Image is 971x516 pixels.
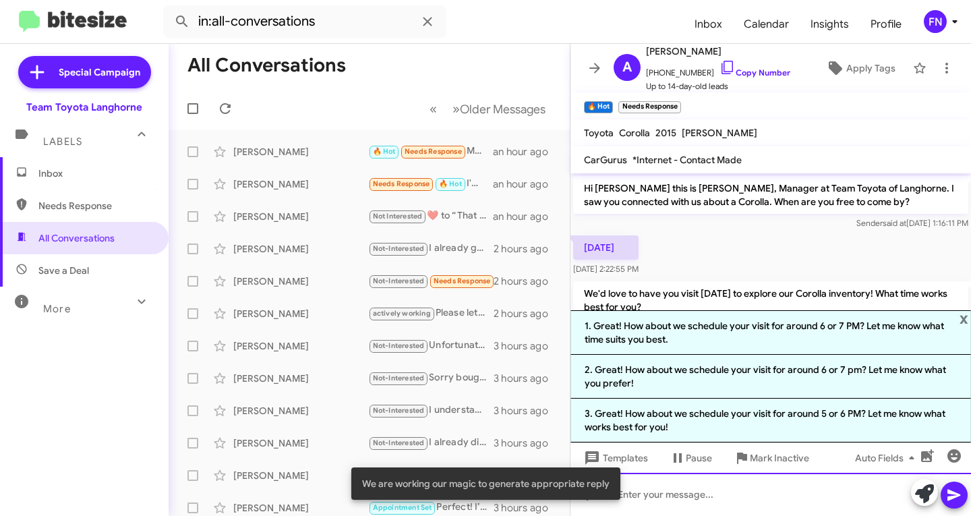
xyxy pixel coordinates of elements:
[43,136,82,148] span: Labels
[618,101,680,113] small: Needs Response
[38,264,89,277] span: Save a Deal
[494,404,559,418] div: 3 hours ago
[187,55,346,76] h1: All Conversations
[368,208,493,224] div: ​❤️​ to “ That sounds great! When you're ready to start looking for another vehicle, feel free to...
[373,147,396,156] span: 🔥 Hot
[18,56,151,88] a: Special Campaign
[373,438,425,447] span: Not-Interested
[570,355,971,399] li: 2. Great! How about we schedule your visit for around 6 or 7 pm? Let me know what you prefer!
[422,95,554,123] nav: Page navigation example
[233,307,368,320] div: [PERSON_NAME]
[233,436,368,450] div: [PERSON_NAME]
[373,309,431,318] span: actively working
[368,241,494,256] div: I already got a new vehicle.
[619,127,650,139] span: Corolla
[573,264,639,274] span: [DATE] 2:22:55 PM
[686,446,712,470] span: Pause
[581,446,648,470] span: Templates
[373,179,430,188] span: Needs Response
[860,5,912,44] a: Profile
[233,339,368,353] div: [PERSON_NAME]
[494,275,559,288] div: 2 hours ago
[646,43,790,59] span: [PERSON_NAME]
[856,218,968,228] span: Sender [DATE] 1:16:11 PM
[430,101,437,117] span: «
[373,277,425,285] span: Not-Interested
[460,102,546,117] span: Older Messages
[421,95,445,123] button: Previous
[570,310,971,355] li: 1. Great! How about we schedule your visit for around 6 or 7 PM? Let me know what time suits you ...
[434,277,491,285] span: Needs Response
[573,281,968,319] p: We'd love to have you visit [DATE] to explore our Corolla inventory! What time works best for you?
[368,435,494,451] div: I already did. You don't have any in stock.
[38,199,153,212] span: Needs Response
[750,446,809,470] span: Mark Inactive
[570,446,659,470] button: Templates
[373,406,425,415] span: Not-Interested
[368,306,494,321] div: Please let me know if one of these trucks catches your eye. They are going through service now an...
[883,218,906,228] span: said at
[233,145,368,159] div: [PERSON_NAME]
[373,244,425,253] span: Not-Interested
[26,101,142,114] div: Team Toyota Langhorne
[646,59,790,80] span: [PHONE_NUMBER]
[682,127,757,139] span: [PERSON_NAME]
[844,446,931,470] button: Auto Fields
[493,210,559,223] div: an hour ago
[719,67,790,78] a: Copy Number
[584,127,614,139] span: Toyota
[373,341,425,350] span: Not-Interested
[444,95,554,123] button: Next
[38,167,153,180] span: Inbox
[814,56,906,80] button: Apply Tags
[924,10,947,33] div: FN
[59,65,140,79] span: Special Campaign
[368,403,494,418] div: I understand, that's disappointing and I do apologize. If you're interested in selling your curre...
[368,273,494,289] div: It's unlikely that I'll buy this car unless there is a deal
[573,176,968,214] p: Hi [PERSON_NAME] this is [PERSON_NAME], Manager at Team Toyota of Langhorne. I saw you connected ...
[632,154,742,166] span: *Internet - Contact Made
[233,210,368,223] div: [PERSON_NAME]
[494,339,559,353] div: 3 hours ago
[584,154,627,166] span: CarGurus
[373,212,423,221] span: Not Interested
[493,177,559,191] div: an hour ago
[452,101,460,117] span: »
[233,177,368,191] div: [PERSON_NAME]
[684,5,733,44] a: Inbox
[38,231,115,245] span: All Conversations
[233,275,368,288] div: [PERSON_NAME]
[362,477,610,490] span: We are working our magic to generate appropriate reply
[622,57,632,78] span: A
[570,399,971,442] li: 3. Great! How about we schedule your visit for around 5 or 6 PM? Let me know what works best for ...
[846,56,895,80] span: Apply Tags
[368,144,493,159] div: Maybe before 8pm
[733,5,800,44] a: Calendar
[646,80,790,93] span: Up to 14-day-old leads
[233,469,368,482] div: [PERSON_NAME]
[584,101,613,113] small: 🔥 Hot
[373,374,425,382] span: Not-Interested
[43,303,71,315] span: More
[659,446,723,470] button: Pause
[368,176,493,192] div: I'm coming by at 4:30 to look at a different vehicle.
[494,436,559,450] div: 3 hours ago
[960,310,968,326] span: x
[494,372,559,385] div: 3 hours ago
[233,372,368,385] div: [PERSON_NAME]
[368,370,494,386] div: Sorry bought new vehicle [DATE]
[912,10,956,33] button: FN
[233,404,368,418] div: [PERSON_NAME]
[855,446,920,470] span: Auto Fields
[493,145,559,159] div: an hour ago
[494,307,559,320] div: 2 hours ago
[405,147,462,156] span: Needs Response
[723,446,820,470] button: Mark Inactive
[573,235,639,260] p: [DATE]
[439,179,462,188] span: 🔥 Hot
[368,338,494,353] div: Unfortunately no longer in the market for a car. Thx anyway.
[233,501,368,515] div: [PERSON_NAME]
[233,242,368,256] div: [PERSON_NAME]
